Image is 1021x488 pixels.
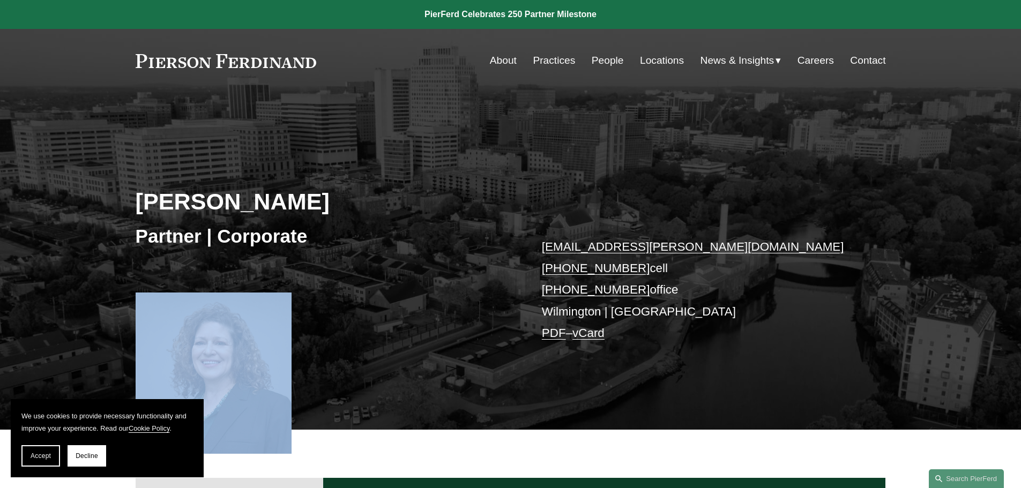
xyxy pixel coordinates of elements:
span: Decline [76,452,98,460]
button: Decline [68,445,106,467]
a: About [490,50,517,71]
p: We use cookies to provide necessary functionality and improve your experience. Read our . [21,410,193,434]
a: Practices [533,50,575,71]
a: Locations [640,50,684,71]
a: Search this site [929,469,1004,488]
button: Accept [21,445,60,467]
section: Cookie banner [11,399,204,477]
a: folder dropdown [700,50,781,71]
span: Accept [31,452,51,460]
a: PDF [542,326,566,340]
h3: Partner | Corporate [136,224,511,248]
a: [EMAIL_ADDRESS][PERSON_NAME][DOMAIN_NAME] [542,240,844,253]
span: News & Insights [700,51,774,70]
p: cell office Wilmington | [GEOGRAPHIC_DATA] – [542,236,854,344]
a: Contact [850,50,885,71]
a: People [592,50,624,71]
a: [PHONE_NUMBER] [542,261,650,275]
a: Cookie Policy [129,424,170,432]
a: vCard [572,326,605,340]
h2: [PERSON_NAME] [136,187,511,215]
a: [PHONE_NUMBER] [542,283,650,296]
a: Careers [798,50,834,71]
